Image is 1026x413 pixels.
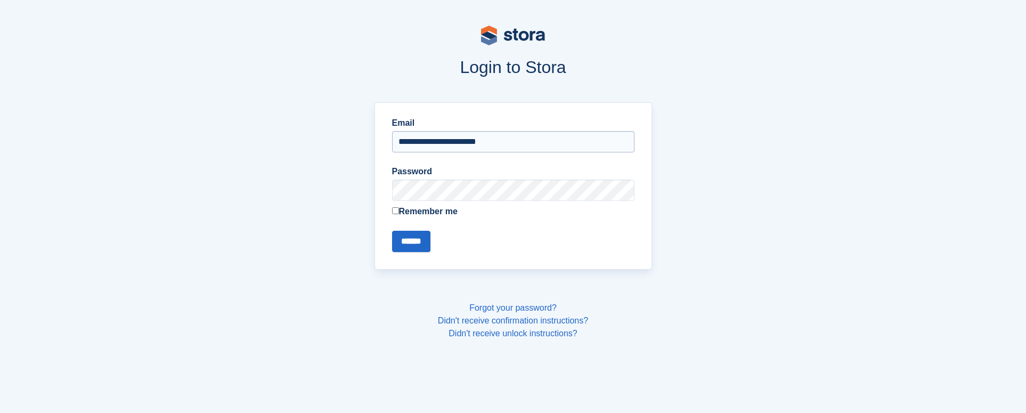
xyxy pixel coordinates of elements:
input: Remember me [392,207,399,214]
a: Didn't receive unlock instructions? [449,329,577,338]
img: stora-logo-53a41332b3708ae10de48c4981b4e9114cc0af31d8433b30ea865607fb682f29.svg [481,26,545,45]
label: Remember me [392,205,634,218]
h1: Login to Stora [171,58,855,77]
a: Forgot your password? [469,303,557,312]
a: Didn't receive confirmation instructions? [438,316,588,325]
label: Email [392,117,634,129]
label: Password [392,165,634,178]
